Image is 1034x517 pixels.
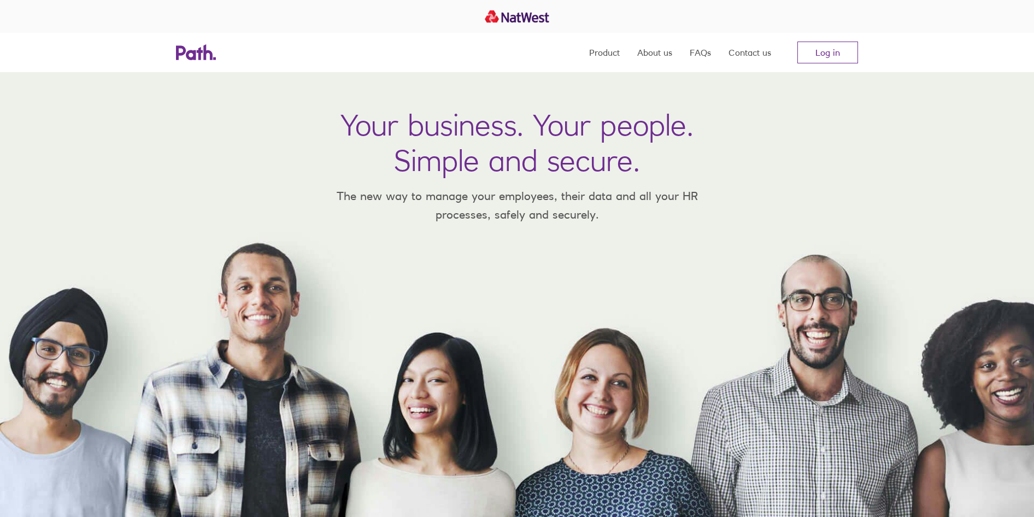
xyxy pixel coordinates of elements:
a: Log in [797,42,858,63]
a: FAQs [690,33,711,72]
a: About us [637,33,672,72]
h1: Your business. Your people. Simple and secure. [340,107,694,178]
p: The new way to manage your employees, their data and all your HR processes, safely and securely. [320,187,714,224]
a: Product [589,33,620,72]
a: Contact us [728,33,771,72]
